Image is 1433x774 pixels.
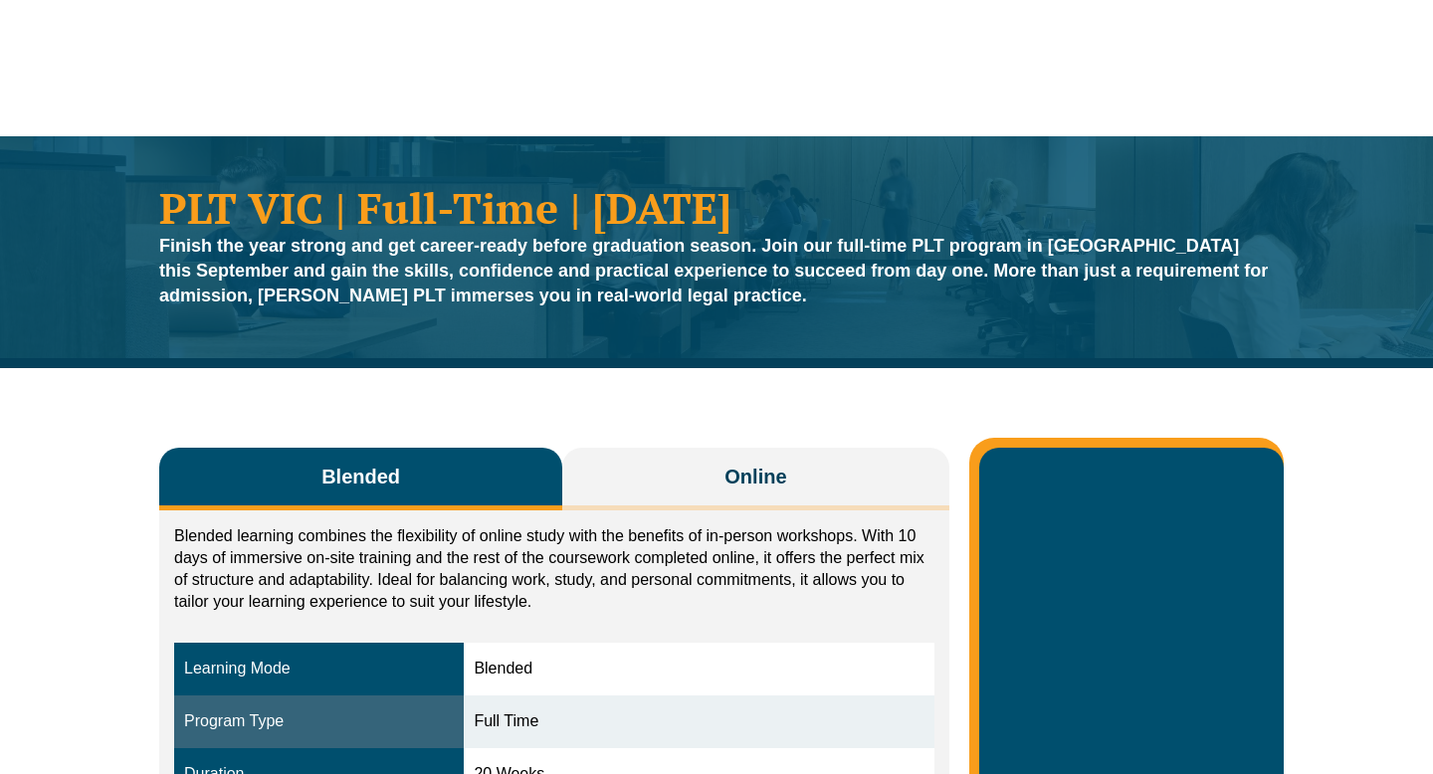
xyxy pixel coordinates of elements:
div: Program Type [184,710,454,733]
div: Blended [474,658,923,680]
strong: Finish the year strong and get career-ready before graduation season. Join our full-time PLT prog... [159,236,1268,305]
p: Blended learning combines the flexibility of online study with the benefits of in-person workshop... [174,525,934,613]
span: Online [724,463,786,490]
div: Learning Mode [184,658,454,680]
div: Full Time [474,710,923,733]
h1: PLT VIC | Full-Time | [DATE] [159,186,1274,229]
span: Blended [321,463,400,490]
